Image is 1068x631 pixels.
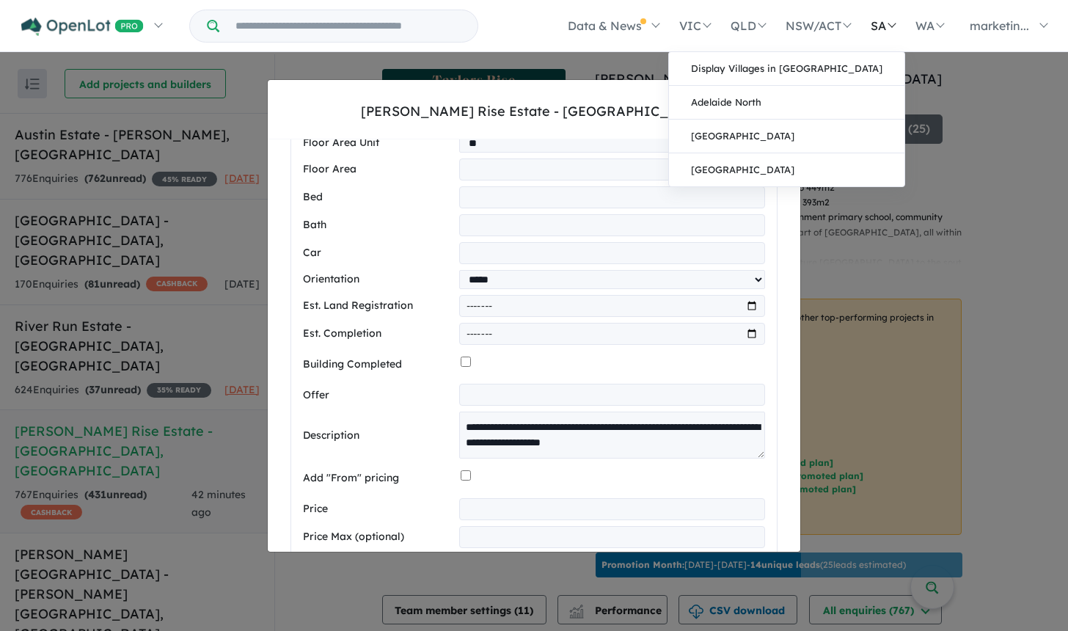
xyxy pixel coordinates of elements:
[970,18,1029,33] span: marketin...
[303,356,455,373] label: Building Completed
[303,297,453,315] label: Est. Land Registration
[303,271,453,288] label: Orientation
[303,500,453,518] label: Price
[361,102,708,121] div: [PERSON_NAME] Rise Estate - [GEOGRAPHIC_DATA]
[21,18,144,36] img: Openlot PRO Logo White
[303,244,453,262] label: Car
[303,427,453,445] label: Description
[303,189,453,206] label: Bed
[303,134,453,152] label: Floor Area Unit
[669,86,904,120] a: Adelaide North
[303,528,453,546] label: Price Max (optional)
[669,52,904,86] a: Display Villages in [GEOGRAPHIC_DATA]
[669,153,904,186] a: [GEOGRAPHIC_DATA]
[222,10,475,42] input: Try estate name, suburb, builder or developer
[303,161,453,178] label: Floor Area
[669,120,904,153] a: [GEOGRAPHIC_DATA]
[303,470,455,487] label: Add "From" pricing
[303,325,453,343] label: Est. Completion
[303,216,453,234] label: Bath
[303,387,453,404] label: Offer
